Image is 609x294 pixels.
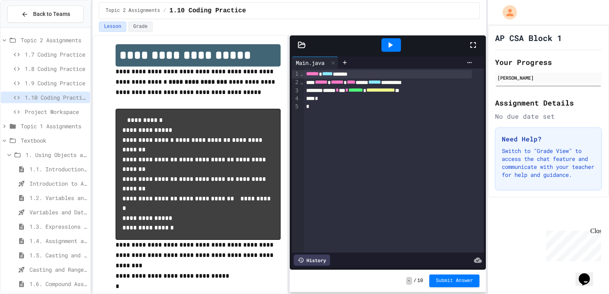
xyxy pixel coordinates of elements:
[300,71,304,77] span: Fold line
[417,278,423,284] span: 10
[128,22,153,32] button: Grade
[292,78,300,87] div: 2
[502,147,595,179] p: Switch to "Grade View" to access the chat feature and communicate with your teacher for help and ...
[494,3,519,22] div: My Account
[29,165,87,173] span: 1.1. Introduction to Algorithms, Programming, and Compilers
[163,8,166,14] span: /
[576,262,601,286] iframe: chat widget
[29,265,87,274] span: Casting and Ranges of variables - Quiz
[29,237,87,245] span: 1.4. Assignment and Input
[294,255,330,266] div: History
[29,208,87,216] span: Variables and Data Types - Quiz
[25,65,87,73] span: 1.8 Coding Practice
[21,122,87,130] span: Topic 1 Assignments
[300,79,304,85] span: Fold line
[292,87,300,95] div: 3
[21,36,87,44] span: Topic 2 Assignments
[436,278,473,284] span: Submit Answer
[25,79,87,87] span: 1.9 Coding Practice
[292,70,300,78] div: 1
[292,103,300,111] div: 5
[29,179,87,188] span: Introduction to Algorithms, Programming, and Compilers
[99,22,126,32] button: Lesson
[292,57,338,69] div: Main.java
[429,274,479,287] button: Submit Answer
[7,6,84,23] button: Back to Teams
[495,57,602,68] h2: Your Progress
[26,151,87,159] span: 1. Using Objects and Methods
[106,8,160,14] span: Topic 2 Assignments
[25,50,87,59] span: 1.7 Coding Practice
[292,95,300,103] div: 4
[3,3,55,51] div: Chat with us now!Close
[543,227,601,261] iframe: chat widget
[21,136,87,145] span: Textbook
[495,97,602,108] h2: Assignment Details
[502,134,595,144] h3: Need Help?
[25,93,87,102] span: 1.10 Coding Practice
[29,194,87,202] span: 1.2. Variables and Data Types
[495,112,602,121] div: No due date set
[497,74,599,81] div: [PERSON_NAME]
[292,59,328,67] div: Main.java
[25,108,87,116] span: Project Workspace
[33,10,70,18] span: Back to Teams
[29,222,87,231] span: 1.3. Expressions and Output [New]
[414,278,416,284] span: /
[169,6,246,16] span: 1.10 Coding Practice
[29,280,87,288] span: 1.6. Compound Assignment Operators
[29,251,87,259] span: 1.5. Casting and Ranges of Values
[406,277,412,285] span: -
[495,32,562,43] h1: AP CSA Block 1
